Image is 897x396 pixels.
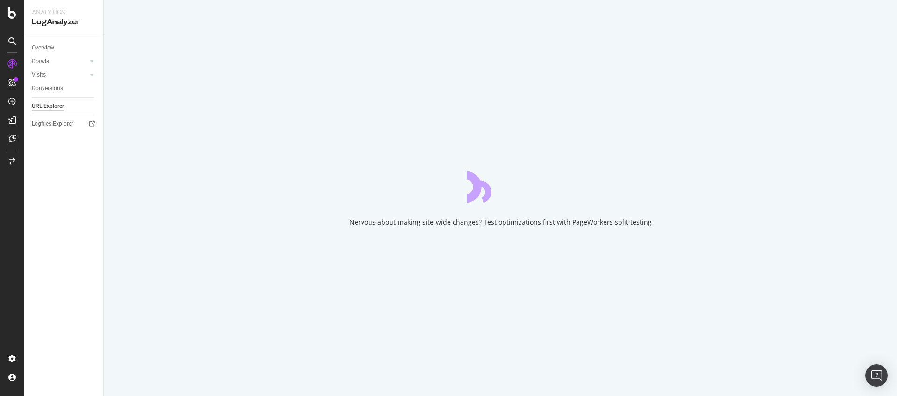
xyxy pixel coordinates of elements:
[349,218,652,227] div: Nervous about making site-wide changes? Test optimizations first with PageWorkers split testing
[32,70,87,80] a: Visits
[32,43,54,53] div: Overview
[32,70,46,80] div: Visits
[32,119,73,129] div: Logfiles Explorer
[32,119,97,129] a: Logfiles Explorer
[32,43,97,53] a: Overview
[32,17,96,28] div: LogAnalyzer
[32,101,97,111] a: URL Explorer
[32,101,64,111] div: URL Explorer
[32,57,49,66] div: Crawls
[865,364,888,387] div: Open Intercom Messenger
[32,57,87,66] a: Crawls
[32,7,96,17] div: Analytics
[467,169,534,203] div: animation
[32,84,63,93] div: Conversions
[32,84,97,93] a: Conversions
